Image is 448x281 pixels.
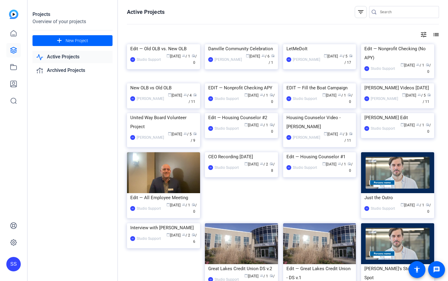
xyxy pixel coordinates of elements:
span: / 2 [260,162,268,166]
div: Great Lakes Credit Union DS v.2 [208,264,275,273]
div: SS [130,206,135,211]
span: calendar_today [244,93,248,97]
span: / 0 [192,54,197,65]
span: / 5 [418,93,426,97]
span: [DATE] [244,274,258,278]
span: radio [348,162,351,165]
mat-icon: list [432,31,439,38]
div: [PERSON_NAME] [293,134,320,140]
span: radio [271,54,275,57]
span: calendar_today [402,93,406,97]
div: Projects [32,11,113,18]
span: / 1 [182,203,190,207]
span: radio [427,93,431,97]
span: [DATE] [324,54,338,58]
span: calendar_today [166,203,170,206]
span: / 11 [189,93,197,104]
span: calendar_today [244,162,248,165]
div: United Way Board Volunteer Project [130,113,197,131]
span: group [260,123,264,126]
span: radio [270,162,273,165]
span: group [184,93,187,97]
div: [PERSON_NAME] Edit [364,113,431,122]
span: / 11 [423,93,431,104]
span: group [184,132,187,135]
span: / 4 [184,93,192,97]
span: calendar_today [168,93,171,97]
span: / 0 [426,63,431,74]
div: [PERSON_NAME] [293,57,320,63]
div: KS [364,96,369,101]
span: / 1 [269,54,275,65]
div: CEO Recording [DATE] [208,152,275,161]
span: [DATE] [400,63,415,67]
div: Studio Support [371,125,395,131]
div: Studio Support [293,165,317,171]
div: KS [130,135,135,140]
span: [DATE] [244,162,258,166]
span: radio [426,123,429,126]
span: radio [349,132,353,135]
span: radio [426,203,429,206]
span: radio [270,123,273,126]
span: radio [426,63,429,66]
span: calendar_today [322,93,326,97]
div: Studio Support [137,205,161,212]
div: Studio Support [371,205,395,212]
div: Studio Support [137,236,161,242]
span: / 8 [270,162,275,173]
div: Edit — All Employee Meeting [130,193,197,202]
div: Studio Support [371,66,395,72]
div: Edit — Housing Counselor #2 [208,113,275,122]
span: group [261,54,265,57]
span: calendar_today [400,123,404,126]
div: LetMeDoIt [286,44,353,53]
div: Overview of your projects [32,18,113,25]
div: Studio Support [215,125,239,131]
span: / 1 [260,274,268,278]
span: radio [270,274,273,277]
span: / 3 [339,132,348,136]
h1: Active Projects [127,8,165,16]
span: calendar_today [324,54,327,57]
div: SS [364,206,369,211]
div: EDIT — Nonprofit Checking APY [208,83,275,92]
div: SS [208,126,213,131]
div: Studio Support [137,57,161,63]
span: [DATE] [166,233,181,237]
span: [DATE] [324,132,338,136]
span: / 9 [191,132,197,143]
div: [PERSON_NAME] [137,134,164,140]
div: SS [364,126,369,131]
span: calendar_today [400,203,404,206]
span: [DATE] [322,162,336,166]
span: radio [193,93,197,97]
div: [PERSON_NAME] [371,96,398,102]
span: / 5 [184,132,192,136]
span: radio [193,132,197,135]
div: [PERSON_NAME] [215,57,242,63]
span: radio [192,203,195,206]
span: group [416,203,420,206]
span: [DATE] [400,203,415,207]
div: SS [6,257,21,271]
span: / 1 [416,203,424,207]
input: Search [380,8,434,16]
div: New OLB vs Old OLB [130,83,197,92]
mat-icon: accessibility [413,266,421,273]
mat-icon: message [433,266,440,273]
div: SS [286,165,291,170]
span: group [418,93,421,97]
span: [DATE] [168,132,182,136]
img: blue-gradient.svg [9,10,18,19]
span: / 1 [260,93,268,97]
span: group [260,162,264,165]
span: / 0 [426,203,431,214]
span: / 0 [270,123,275,134]
span: [DATE] [168,93,182,97]
div: Danville Community Celebration [208,44,275,53]
span: calendar_today [244,123,248,126]
div: SS [130,236,135,241]
div: Studio Support [215,165,239,171]
span: [DATE] [402,93,416,97]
